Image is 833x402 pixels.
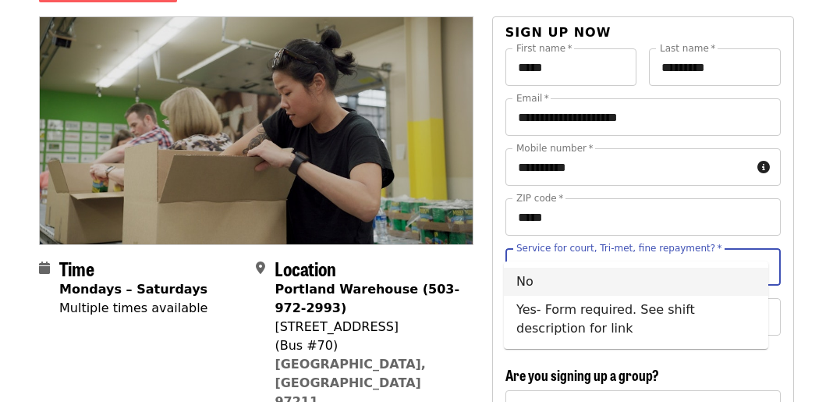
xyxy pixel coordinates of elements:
[505,198,781,236] input: ZIP code
[505,98,781,136] input: Email
[753,256,775,278] button: Close
[505,48,637,86] input: First name
[516,194,563,203] label: ZIP code
[660,44,715,53] label: Last name
[59,299,207,318] div: Multiple times available
[59,282,207,297] strong: Mondays – Saturdays
[59,254,94,282] span: Time
[505,365,659,385] span: Are you signing up a group?
[504,268,768,296] li: No
[504,296,768,343] li: Yes- Form required. See shift description for link
[275,318,460,336] div: [STREET_ADDRESS]
[39,261,50,276] i: calendar icon
[275,282,459,315] strong: Portland Warehouse (503-972-2993)
[733,256,755,278] button: Clear
[40,17,473,244] img: Oct/Nov/Dec - Portland: Repack/Sort (age 8+) organized by Oregon Food Bank
[516,44,572,53] label: First name
[516,244,722,253] label: Service for court, Tri-met, fine repayment?
[505,148,751,186] input: Mobile number
[275,336,460,355] div: (Bus #70)
[275,254,336,282] span: Location
[516,94,549,103] label: Email
[256,261,265,276] i: map-marker-alt icon
[757,160,770,175] i: circle-info icon
[505,25,611,40] span: Sign up now
[516,144,593,153] label: Mobile number
[649,48,781,86] input: Last name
